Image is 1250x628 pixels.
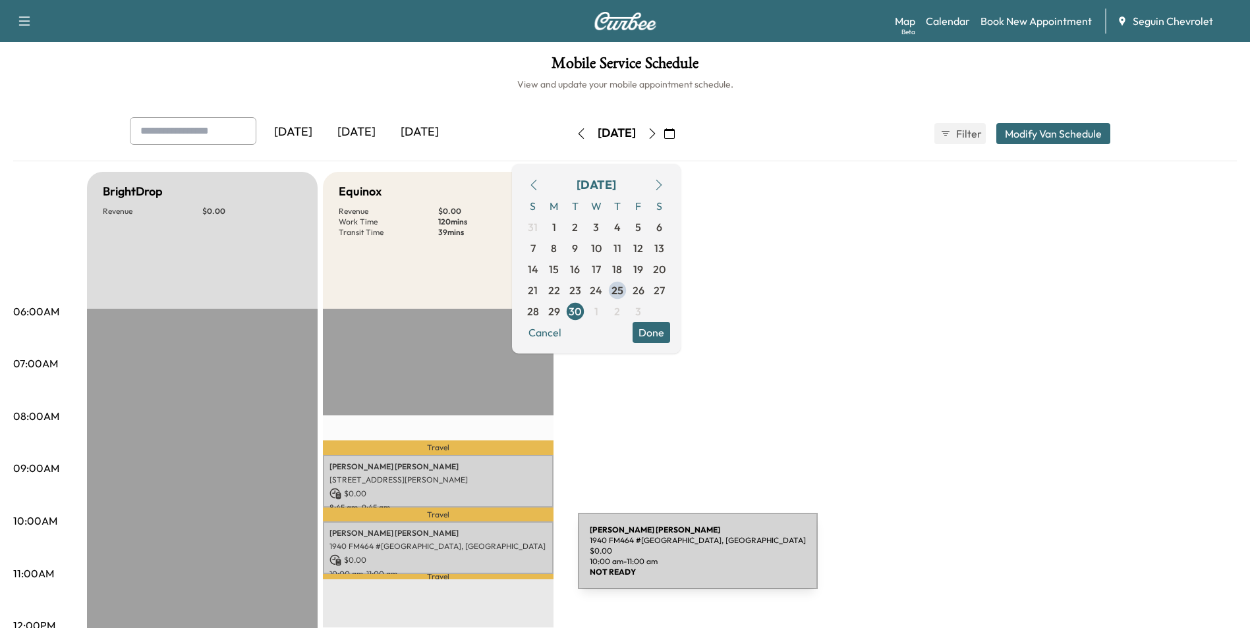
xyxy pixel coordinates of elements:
p: Travel [323,574,554,579]
p: $ 0.00 [329,488,547,500]
p: [STREET_ADDRESS][PERSON_NAME] [329,475,547,485]
span: Seguin Chevrolet [1133,13,1213,29]
h1: Mobile Service Schedule [13,55,1237,78]
p: 120 mins [438,217,538,227]
span: Filter [956,126,980,142]
button: Cancel [523,322,567,343]
p: $ 0.00 [329,554,547,566]
div: [DATE] [262,117,325,147]
button: Modify Van Schedule [996,123,1110,144]
span: 25 [611,282,623,298]
span: 11 [613,240,621,256]
span: 30 [569,303,581,319]
span: 6 [656,219,662,235]
span: 28 [527,303,539,319]
p: 07:00AM [13,355,58,371]
p: $ 0.00 [202,206,302,217]
button: Done [633,322,670,343]
img: Curbee Logo [594,12,657,30]
span: F [628,196,649,217]
span: 7 [530,240,536,256]
h6: View and update your mobile appointment schedule. [13,78,1237,91]
p: 06:00AM [13,303,59,319]
p: Transit Time [339,227,438,238]
p: 1940 FM464 #[GEOGRAPHIC_DATA], [GEOGRAPHIC_DATA] [329,541,547,552]
span: T [607,196,628,217]
span: 8 [551,240,557,256]
span: 13 [654,240,664,256]
p: Revenue [103,206,202,217]
span: 29 [548,303,560,319]
p: 8:45 am - 9:45 am [329,502,547,513]
p: Revenue [339,206,438,217]
p: 39 mins [438,227,538,238]
div: [DATE] [598,125,636,142]
span: 18 [612,261,622,277]
button: Filter [934,123,986,144]
span: W [586,196,607,217]
span: 1 [594,303,598,319]
p: [PERSON_NAME] [PERSON_NAME] [329,528,547,538]
p: Travel [323,440,554,455]
span: 23 [569,282,581,298]
span: S [523,196,544,217]
p: 11:00AM [13,565,54,581]
span: T [565,196,586,217]
span: 5 [635,219,641,235]
span: 3 [635,303,641,319]
div: [DATE] [388,117,451,147]
p: 10:00AM [13,513,57,529]
span: 21 [528,282,538,298]
h5: BrightDrop [103,182,163,201]
span: 17 [592,261,601,277]
span: 14 [528,261,538,277]
span: 31 [528,219,538,235]
span: 15 [549,261,559,277]
span: 9 [572,240,578,256]
span: 12 [633,240,643,256]
span: M [544,196,565,217]
span: 2 [572,219,578,235]
p: 08:00AM [13,408,59,424]
div: [DATE] [577,176,616,194]
div: Beta [901,27,915,37]
span: 10 [591,240,602,256]
span: 2 [614,303,620,319]
span: 26 [633,282,644,298]
a: Book New Appointment [980,13,1092,29]
span: 3 [593,219,599,235]
span: 19 [633,261,643,277]
p: [PERSON_NAME] [PERSON_NAME] [329,461,547,472]
a: MapBeta [895,13,915,29]
span: 16 [570,261,580,277]
p: 09:00AM [13,460,59,476]
span: 22 [548,282,560,298]
span: 1 [552,219,556,235]
span: 20 [653,261,666,277]
p: Travel [323,508,554,521]
p: $ 0.00 [438,206,538,217]
a: Calendar [926,13,970,29]
span: 4 [614,219,621,235]
h5: Equinox [339,182,382,201]
span: 24 [590,282,602,298]
span: S [649,196,670,217]
div: [DATE] [325,117,388,147]
p: Work Time [339,217,438,227]
p: 10:00 am - 11:00 am [329,569,547,579]
span: 27 [654,282,665,298]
